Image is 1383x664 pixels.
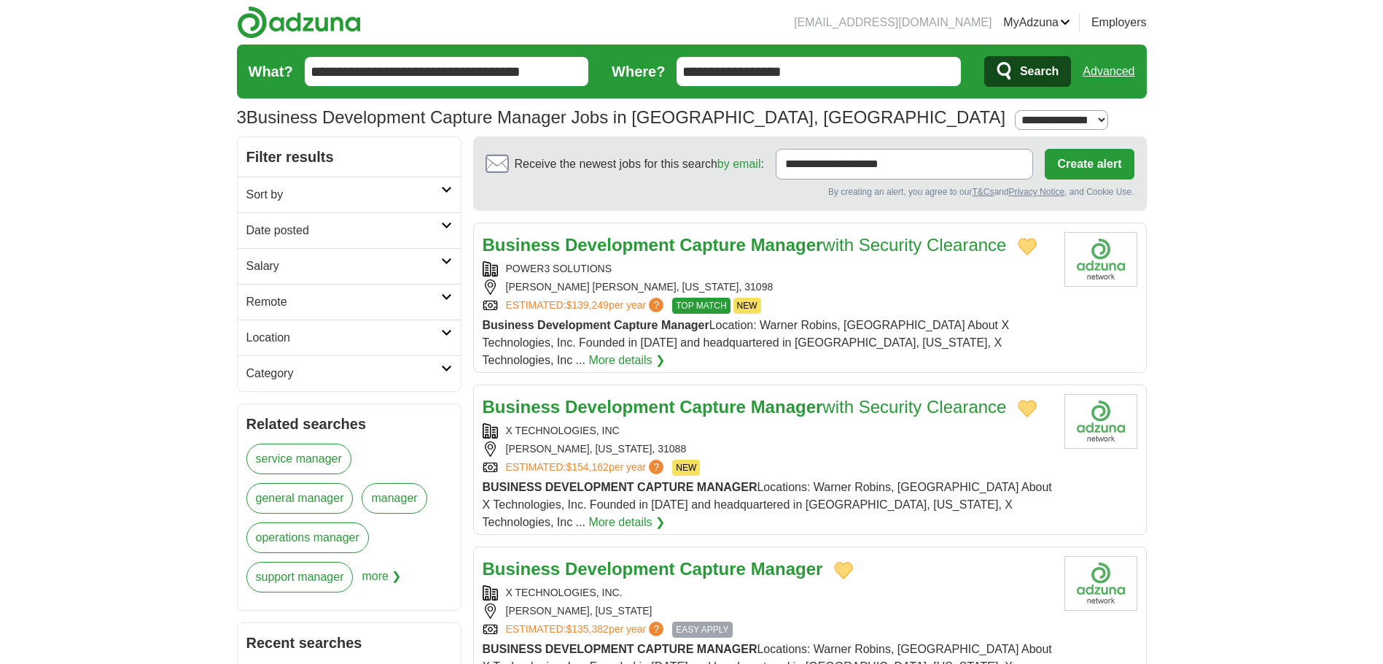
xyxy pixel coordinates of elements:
[565,397,675,417] strong: Development
[751,397,823,417] strong: Manager
[237,6,361,39] img: Adzuna logo
[483,397,1007,417] a: Business Development Capture Managerwith Security Clearance
[1091,14,1147,31] a: Employers
[679,397,746,417] strong: Capture
[972,187,994,197] a: T&Cs
[565,559,675,579] strong: Development
[238,177,461,212] a: Sort by
[697,481,757,493] strong: MANAGER
[515,155,764,173] span: Receive the newest jobs for this search :
[246,186,441,204] h2: Sort by
[238,137,461,177] h2: Filter results
[984,56,1071,87] button: Search
[1045,149,1134,179] button: Create alert
[566,461,608,473] span: $154,162
[483,319,534,331] strong: Business
[246,444,351,474] a: service manager
[486,185,1134,198] div: By creating an alert, you agree to our and , and Cookie Use.
[1083,57,1134,86] a: Advanced
[794,14,992,31] li: [EMAIL_ADDRESS][DOMAIN_NAME]
[483,261,1053,277] div: POWER3 SOLUTIONS
[246,562,354,592] a: support manager
[483,235,1007,255] a: Business Development Capture Managerwith Security Clearance
[246,329,441,347] h2: Location
[237,107,1006,127] h1: Business Development Capture Manager Jobs in [GEOGRAPHIC_DATA], [GEOGRAPHIC_DATA]
[483,559,561,579] strong: Business
[649,298,663,312] span: ?
[246,632,452,654] h2: Recent searches
[483,397,561,417] strong: Business
[249,61,293,82] label: What?
[246,413,452,435] h2: Related searches
[545,481,634,493] strong: DEVELOPMENT
[697,643,757,655] strong: MANAGER
[246,222,441,239] h2: Date posted
[1064,556,1137,611] img: Company logo
[506,622,667,638] a: ESTIMATED:$135,382per year?
[483,235,561,255] strong: Business
[545,643,634,655] strong: DEVELOPMENT
[483,481,542,493] strong: BUSINESS
[483,423,1053,439] div: X TECHNOLOGIES, INC
[733,298,761,314] span: NEW
[717,158,761,170] a: by email
[649,460,663,474] span: ?
[566,299,608,311] span: $139,249
[246,258,441,275] h2: Salary
[614,319,658,331] strong: Capture
[506,298,667,314] a: ESTIMATED:$139,249per year?
[679,559,746,579] strong: Capture
[1064,232,1137,287] img: Company logo
[649,622,663,636] span: ?
[362,562,401,601] span: more ❯
[483,585,1053,601] div: X TECHNOLOGIES, INC.
[565,235,675,255] strong: Development
[679,235,746,255] strong: Capture
[537,319,610,331] strong: Development
[483,559,823,579] a: Business Development Capture Manager
[834,562,853,579] button: Add to favorite jobs
[246,483,354,514] a: general manager
[1018,400,1037,417] button: Add to favorite jobs
[637,643,693,655] strong: CAPTURE
[506,460,667,476] a: ESTIMATED:$154,162per year?
[238,355,461,391] a: Category
[483,441,1053,457] div: [PERSON_NAME], [US_STATE], 31088
[751,235,823,255] strong: Manager
[483,279,1053,295] div: [PERSON_NAME] [PERSON_NAME], [US_STATE], 31098
[1008,187,1064,197] a: Privacy Notice
[612,61,665,82] label: Where?
[237,104,246,131] span: 3
[672,460,700,476] span: NEW
[246,365,441,382] h2: Category
[566,623,608,635] span: $135,382
[238,284,461,320] a: Remote
[238,212,461,248] a: Date posted
[672,622,732,638] span: EASY APPLY
[637,481,693,493] strong: CAPTURE
[1018,238,1037,255] button: Add to favorite jobs
[588,352,665,369] a: More details ❯
[238,248,461,284] a: Salary
[1003,14,1070,31] a: MyAdzuna
[661,319,709,331] strong: Manager
[588,514,665,531] a: More details ❯
[483,481,1052,528] span: Locations: Warner Robins, [GEOGRAPHIC_DATA] About X Technologies, Inc. Founded in [DATE] and head...
[483,603,1053,619] div: [PERSON_NAME], [US_STATE]
[1020,57,1059,86] span: Search
[672,298,730,314] span: TOP MATCH
[246,293,441,311] h2: Remote
[483,319,1010,366] span: Location: Warner Robins, [GEOGRAPHIC_DATA] About X Technologies, Inc. Founded in [DATE] and headq...
[246,522,369,553] a: operations manager
[751,559,823,579] strong: Manager
[238,320,461,355] a: Location
[483,643,542,655] strong: BUSINESS
[1064,394,1137,449] img: Company logo
[362,483,426,514] a: manager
